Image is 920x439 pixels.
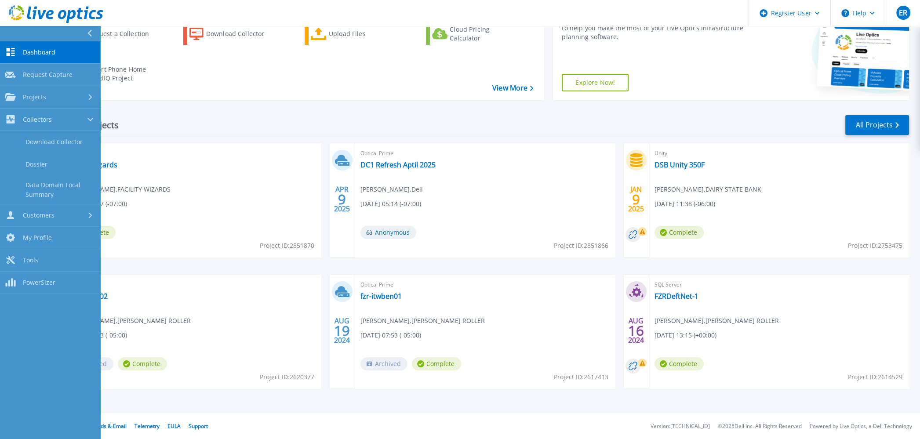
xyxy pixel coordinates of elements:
span: Project ID: 2851866 [554,241,608,250]
span: Project ID: 2617413 [554,372,608,382]
span: [PERSON_NAME] , Dell [360,185,423,194]
div: Cloud Pricing Calculator [450,25,520,43]
a: Support [189,422,208,430]
a: Request a Collection [62,23,160,45]
a: Cloud Pricing Calculator [426,23,524,45]
span: [PERSON_NAME] , DAIRY STATE BANK [655,185,761,194]
span: Anonymous [360,226,416,239]
span: Archived [360,357,407,370]
a: Telemetry [135,422,160,430]
div: Download Collector [206,25,276,43]
a: All Projects [845,115,909,135]
span: Optical Prime [66,149,316,158]
a: View More [492,84,533,92]
span: ER [899,9,907,16]
span: Tools [23,256,38,264]
span: 9 [338,196,346,203]
span: Unity [655,149,904,158]
span: 9 [632,196,640,203]
span: [PERSON_NAME] , [PERSON_NAME] ROLLER [66,316,191,326]
span: Customers [23,211,55,219]
span: Project ID: 2851870 [260,241,314,250]
span: [PERSON_NAME] , FACILITY WIZARDS [66,185,171,194]
a: fzr-itwben01 [360,292,402,301]
span: Complete [412,357,461,370]
div: Import Phone Home CloudIQ Project [86,65,155,83]
div: Request a Collection [87,25,158,43]
span: 16 [628,327,644,334]
span: 19 [334,327,350,334]
a: Download Collector [183,23,281,45]
span: PowerSizer [23,279,55,287]
span: [PERSON_NAME] , [PERSON_NAME] ROLLER [655,316,779,326]
span: SQL Server [655,280,904,290]
span: Project ID: 2753475 [848,241,902,250]
span: Request Capture [23,71,73,79]
div: AUG 2024 [334,315,350,347]
li: Powered by Live Optics, a Dell Technology [810,424,912,429]
span: Optical Prime [66,280,316,290]
a: FZRDeftNet-1 [655,292,698,301]
a: DC1 Refresh Aptil 2025 [360,160,436,169]
a: Explore Now! [562,74,629,91]
span: Complete [118,357,167,370]
span: [DATE] 05:14 (-07:00) [360,199,421,209]
span: Project ID: 2614529 [848,372,902,382]
a: Upload Files [305,23,403,45]
div: AUG 2024 [628,315,644,347]
span: [DATE] 07:53 (-05:00) [360,330,421,340]
span: [DATE] 13:15 (+00:00) [655,330,716,340]
span: Collectors [23,116,52,123]
div: JAN 2025 [628,183,644,215]
a: EULA [167,422,181,430]
div: Upload Files [329,25,399,43]
a: Ads & Email [97,422,127,430]
span: Optical Prime [360,280,610,290]
span: Dashboard [23,48,55,56]
span: Projects [23,93,46,101]
span: Complete [655,226,704,239]
span: Project ID: 2620377 [260,372,314,382]
li: © 2025 Dell Inc. All Rights Reserved [718,424,802,429]
div: Find tutorials, instructional guides and other support videos to help you make the most of your L... [562,15,744,41]
span: [PERSON_NAME] , [PERSON_NAME] ROLLER [360,316,485,326]
span: Optical Prime [360,149,610,158]
a: DSB Unity 350F [655,160,705,169]
div: APR 2025 [334,183,350,215]
li: Version: [TECHNICAL_ID] [651,424,710,429]
span: My Profile [23,234,52,242]
span: Complete [655,357,704,370]
span: [DATE] 11:38 (-06:00) [655,199,715,209]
